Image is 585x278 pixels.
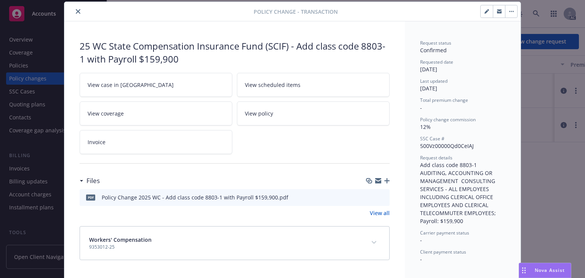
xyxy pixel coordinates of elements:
[89,236,152,244] span: Workers' Compensation
[245,109,273,117] span: View policy
[89,244,152,251] span: 9353012-25
[420,142,474,149] span: 500Vz00000Qd0CeIAJ
[245,81,300,89] span: View scheduled items
[368,193,374,201] button: download file
[420,230,469,236] span: Carrier payment status
[420,47,447,54] span: Confirmed
[420,104,422,111] span: -
[254,8,338,16] span: Policy change - Transaction
[420,97,468,103] span: Total premium change
[368,236,380,249] button: expand content
[80,176,100,186] div: Files
[88,81,174,89] span: View case in [GEOGRAPHIC_DATA]
[420,236,422,244] span: -
[420,161,497,225] span: Add class code 8803-1 AUDITING, ACCOUNTING OR MANAGEMENT CONSULTING SERVICES - ALL EMPLOYEES INCL...
[519,263,571,278] button: Nova Assist
[420,249,466,255] span: Client payment status
[237,101,390,125] a: View policy
[88,138,105,146] span: Invoice
[380,193,387,201] button: preview file
[420,135,444,142] span: SSC Case #
[88,109,124,117] span: View coverage
[420,40,451,46] span: Request status
[420,123,431,130] span: 12%
[420,154,452,161] span: Request details
[420,66,437,73] span: [DATE]
[80,73,232,97] a: View case in [GEOGRAPHIC_DATA]
[86,194,95,200] span: pdf
[80,227,389,260] div: Workers' Compensation9353012-25expand content
[80,40,390,65] div: 25 WC State Compensation Insurance Fund (SCIF) - Add class code 8803-1 with Payroll $159,900
[80,101,232,125] a: View coverage
[74,7,83,16] button: close
[86,176,100,186] h3: Files
[80,130,232,154] a: Invoice
[237,73,390,97] a: View scheduled items
[370,209,390,217] a: View all
[519,263,529,278] div: Drag to move
[420,256,422,263] span: -
[420,59,453,65] span: Requested date
[420,85,437,92] span: [DATE]
[420,78,448,84] span: Last updated
[535,267,565,273] span: Nova Assist
[420,116,476,123] span: Policy change commission
[102,193,288,201] div: Policy Change 2025 WC - Add class code 8803-1 with Payroll $159,900.pdf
